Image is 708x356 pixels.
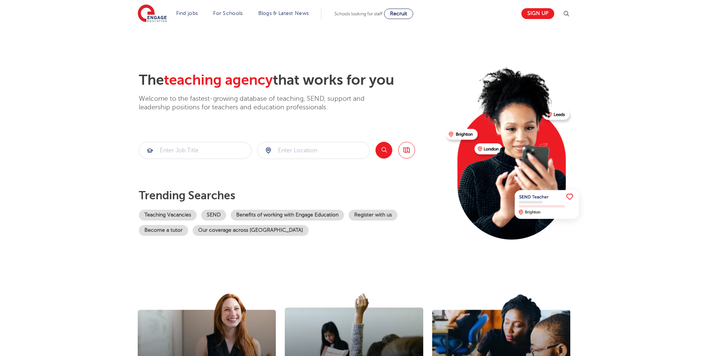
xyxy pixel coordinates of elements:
h2: The that works for you [139,72,440,89]
button: Search [375,142,392,159]
span: Schools looking for staff [334,11,383,16]
input: Submit [139,142,251,159]
div: Submit [139,142,252,159]
span: teaching agency [164,72,273,88]
a: Teaching Vacancies [139,210,197,221]
a: Benefits of working with Engage Education [231,210,344,221]
a: Find jobs [176,10,198,16]
p: Welcome to the fastest-growing database of teaching, SEND, support and leadership positions for t... [139,94,385,112]
a: Recruit [384,9,413,19]
span: Recruit [390,11,407,16]
div: Submit [257,142,370,159]
a: SEND [201,210,226,221]
a: For Schools [213,10,243,16]
p: Trending searches [139,189,440,202]
a: Register with us [349,210,397,221]
a: Sign up [521,8,554,19]
a: Become a tutor [139,225,188,236]
input: Submit [258,142,369,159]
img: Engage Education [138,4,167,23]
a: Our coverage across [GEOGRAPHIC_DATA] [193,225,309,236]
a: Blogs & Latest News [258,10,309,16]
